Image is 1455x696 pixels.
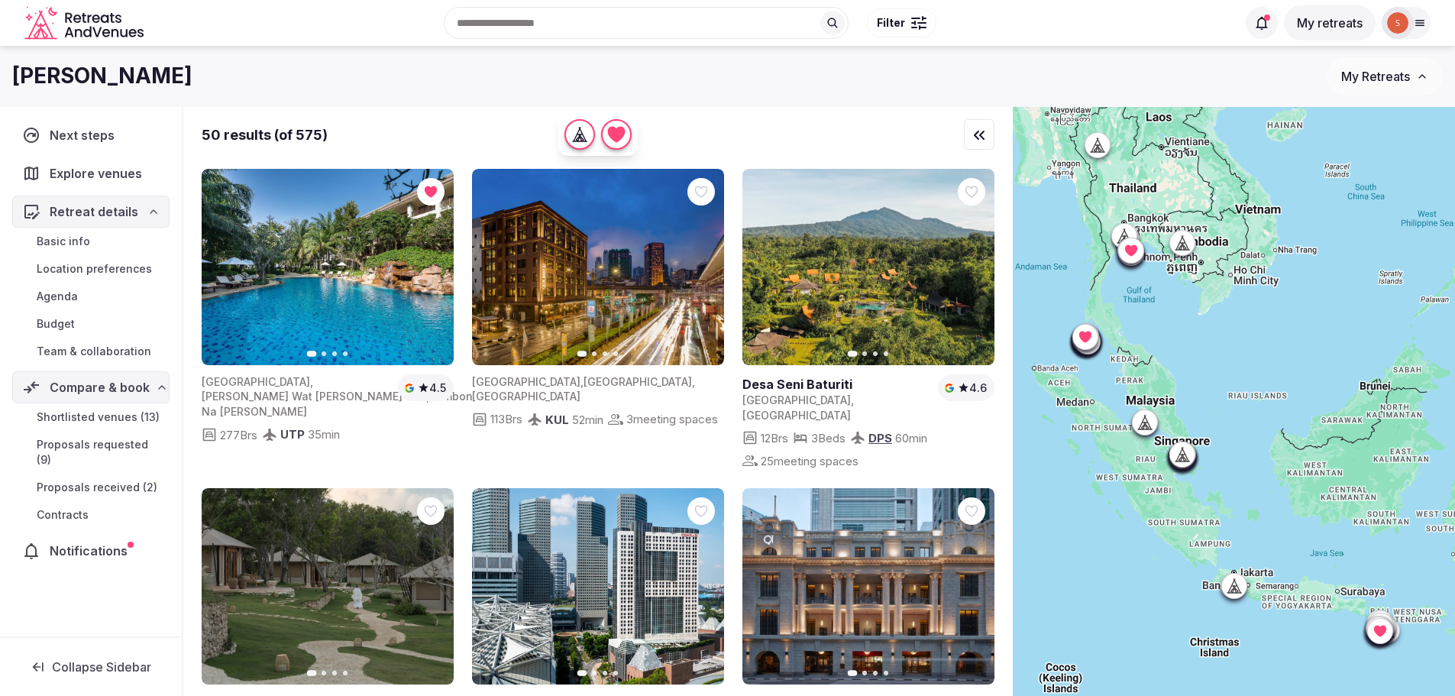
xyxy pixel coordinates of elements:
span: Next steps [50,126,121,144]
button: Go to slide 4 [884,351,888,356]
img: Featured image for venue [742,488,994,685]
img: Featured image for venue [472,169,724,365]
span: Collapse Sidebar [52,659,151,675]
button: Go to slide 2 [592,351,597,356]
span: 4.5 [429,380,446,396]
span: [GEOGRAPHIC_DATA] [472,375,580,388]
a: Location preferences [12,258,170,280]
span: Agenda [37,289,78,304]
h1: [PERSON_NAME] [12,61,192,91]
span: 277 Brs [220,426,257,442]
a: Proposals received (2) [12,477,170,498]
button: Filter [867,8,936,37]
button: Go to slide 1 [307,351,317,357]
a: Budget [12,313,170,335]
a: Proposals requested (9) [12,434,170,471]
a: 4.6 [944,380,988,396]
span: [GEOGRAPHIC_DATA] [584,375,692,388]
button: My Retreats [1327,57,1443,95]
span: 52 min [572,412,603,428]
button: Go to slide 1 [848,670,858,676]
button: Go to slide 3 [603,351,607,356]
span: Team & collaboration [37,344,151,359]
span: Shortlisted venues (13) [37,410,160,425]
span: , [580,375,584,388]
button: Go to slide 3 [603,671,607,675]
span: Proposals received (2) [37,480,157,495]
a: Team & collaboration [12,341,170,362]
button: Go to slide 3 [873,671,878,675]
img: Featured image for venue [202,169,454,365]
span: UTP [280,427,305,442]
button: My retreats [1284,5,1376,40]
span: [GEOGRAPHIC_DATA] [742,393,851,406]
span: 60 min [895,430,927,446]
button: Go to slide 1 [577,670,587,676]
span: Proposals requested (9) [37,437,163,468]
span: [PERSON_NAME] Wat [PERSON_NAME] Buri [202,390,426,403]
button: Go to slide 2 [322,351,326,356]
span: 4.6 [969,380,987,396]
span: Budget [37,316,75,332]
span: Notifications [50,542,134,560]
span: , [692,375,695,388]
button: 4.5 [404,380,448,396]
button: Collapse Sidebar [12,650,170,684]
a: Explore venues [12,157,170,189]
a: Visit the homepage [24,6,147,40]
span: [GEOGRAPHIC_DATA] [472,390,580,403]
button: Go to slide 2 [322,671,326,675]
button: Go to slide 1 [577,351,587,357]
span: 25 meeting spaces [761,453,858,469]
button: Go to slide 4 [613,671,618,675]
a: Shortlisted venues (13) [12,406,170,428]
a: Next steps [12,119,170,151]
button: Go to slide 1 [307,670,317,676]
button: Go to slide 3 [873,351,878,356]
a: Basic info [12,231,170,252]
button: Go to slide 2 [862,351,867,356]
a: View venue [742,376,932,393]
a: View Desa Seni Baturiti [742,169,994,365]
span: Retreat details [50,202,138,221]
span: Filter [877,15,905,31]
button: Go to slide 4 [884,671,888,675]
span: 3 Beds [811,430,846,446]
img: Featured image for venue [202,488,454,685]
span: My Retreats [1341,69,1410,84]
span: 35 min [308,426,340,442]
svg: Retreats and Venues company logo [24,6,147,40]
span: [GEOGRAPHIC_DATA] [202,375,310,388]
button: Go to slide 3 [332,671,337,675]
img: stefanie.just [1387,12,1408,34]
div: 50 results (of 575) [202,125,328,144]
img: Featured image for venue [472,488,724,685]
span: Compare & book [50,378,150,397]
button: Go to slide 4 [343,351,348,356]
h2: Desa Seni Baturiti [742,376,932,393]
span: Explore venues [50,164,148,183]
span: 3 meeting spaces [626,412,718,428]
a: Notifications [12,535,170,567]
span: Contracts [37,507,89,523]
span: , [310,375,313,388]
span: Basic info [37,234,90,249]
a: My retreats [1284,15,1376,31]
span: , [851,393,854,406]
button: Go to slide 2 [592,671,597,675]
span: KUL [545,413,569,427]
span: 12 Brs [761,430,788,446]
span: [GEOGRAPHIC_DATA] [742,409,851,422]
button: Go to slide 1 [848,351,858,357]
a: DPS [868,431,892,445]
button: Go to slide 2 [862,671,867,675]
button: Go to slide 4 [343,671,348,675]
button: Go to slide 3 [332,351,337,356]
button: Go to slide 4 [613,351,618,356]
a: Agenda [12,286,170,307]
span: 113 Brs [490,412,522,428]
a: Contracts [12,504,170,526]
span: Location preferences [37,261,152,277]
